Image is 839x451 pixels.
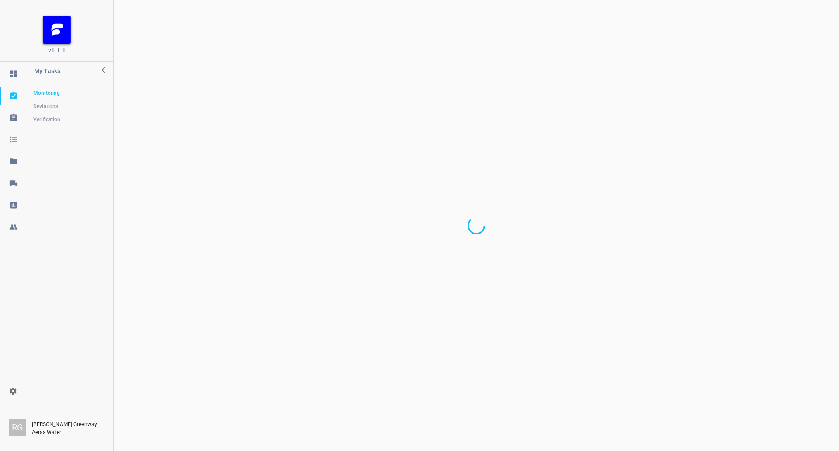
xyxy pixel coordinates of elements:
[48,46,66,55] span: v1.1.1
[26,84,113,102] a: Monitoring
[33,102,106,111] span: Deviations
[33,89,106,98] span: Monitoring
[32,420,104,428] p: [PERSON_NAME] Greenway
[34,62,99,83] p: My Tasks
[32,428,102,436] p: Aeras Water
[26,98,113,115] a: Deviations
[43,16,71,44] img: FB_Logo_Reversed_RGB_Icon.895fbf61.png
[33,115,106,124] span: Verification
[26,111,113,128] a: Verification
[9,419,26,436] div: R G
